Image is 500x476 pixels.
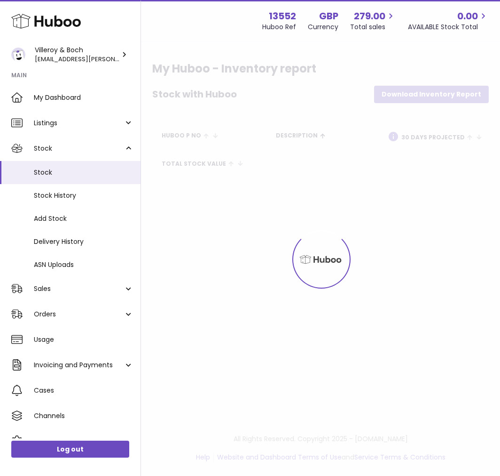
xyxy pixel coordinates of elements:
div: Villeroy & Boch [35,46,119,64]
span: 0.00 [457,10,478,23]
span: Cases [34,386,133,395]
span: Invoicing and Payments [34,361,124,370]
span: Sales [34,284,124,293]
strong: 13552 [269,10,296,23]
div: Huboo Ref [262,23,296,32]
strong: GBP [319,10,338,23]
span: Usage [34,335,133,344]
span: ASN Uploads [34,260,133,269]
a: 0.00 AVAILABLE Stock Total [408,10,489,32]
a: 279.00 Total sales [350,10,396,32]
span: Listings [34,119,124,128]
span: Total sales [350,23,396,32]
div: Currency [308,23,338,32]
span: Delivery History [34,237,133,246]
span: Stock History [34,191,133,200]
span: My Dashboard [34,93,133,102]
img: liu.rosanne@villeroy-boch.com [11,48,25,62]
span: AVAILABLE Stock Total [408,23,489,32]
span: 279.00 [354,10,385,23]
a: Log out [11,441,129,458]
span: Settings [34,437,133,446]
span: Stock [34,168,133,177]
span: Stock [34,144,124,153]
span: [EMAIL_ADDRESS][PERSON_NAME][DOMAIN_NAME] [35,54,190,64]
span: Channels [34,411,133,420]
span: Add Stock [34,214,133,223]
span: Orders [34,310,124,319]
